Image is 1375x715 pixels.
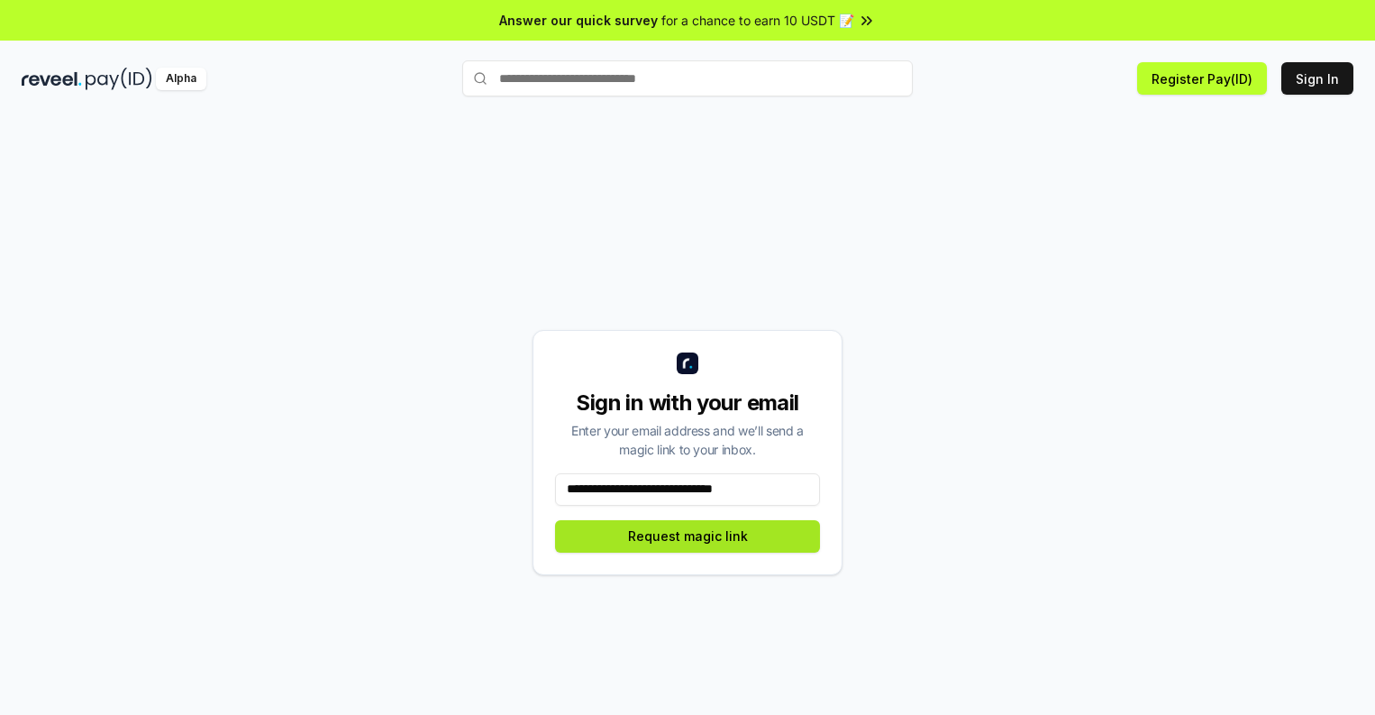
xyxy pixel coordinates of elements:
button: Sign In [1281,62,1353,95]
div: Alpha [156,68,206,90]
img: pay_id [86,68,152,90]
span: Answer our quick survey [499,11,658,30]
img: logo_small [677,353,698,374]
div: Sign in with your email [555,389,820,417]
div: Enter your email address and we’ll send a magic link to your inbox. [555,421,820,459]
img: reveel_dark [22,68,82,90]
span: for a chance to earn 10 USDT 📝 [661,11,854,30]
button: Register Pay(ID) [1137,62,1267,95]
button: Request magic link [555,520,820,553]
